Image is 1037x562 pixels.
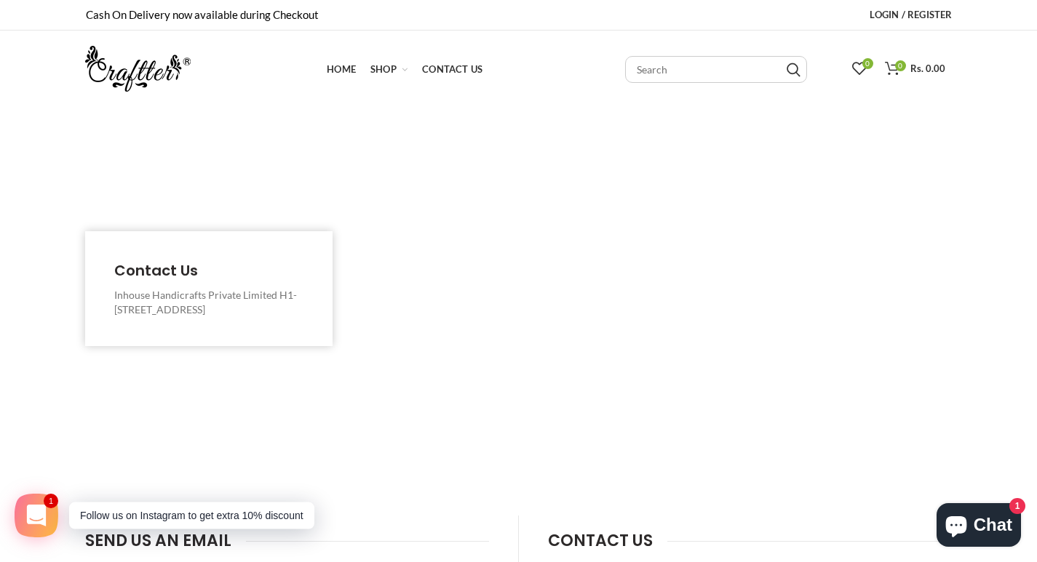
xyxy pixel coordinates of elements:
[370,63,397,75] span: Shop
[327,63,356,75] span: Home
[625,56,807,83] input: Search
[51,501,52,502] span: 1
[114,260,198,281] span: Contact Us
[895,60,906,71] span: 0
[932,503,1025,550] inbox-online-store-chat: Shopify online store chat
[363,55,415,84] a: Shop
[870,9,952,20] span: Login / Register
[114,289,297,316] span: Inhouse Handicrafts Private Limited H1-[STREET_ADDRESS]
[878,55,953,84] a: 0 Rs. 0.00
[548,529,653,552] span: CONTACT US
[85,46,191,92] img: craftter.com
[422,63,482,75] span: Contact Us
[85,530,246,553] h4: SEND US AN EMAIL
[845,55,874,84] a: 0
[319,55,363,84] a: Home
[910,63,945,74] span: Rs. 0.00
[862,58,873,69] span: 0
[415,55,490,84] a: Contact Us
[787,63,800,77] input: Search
